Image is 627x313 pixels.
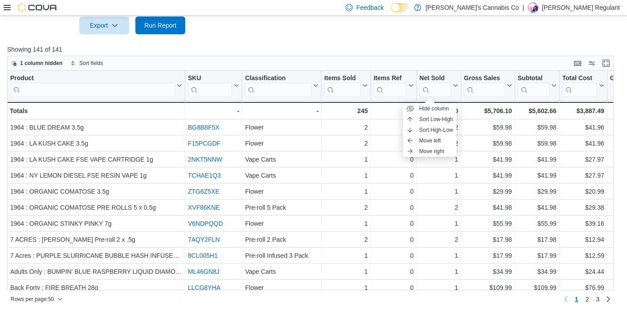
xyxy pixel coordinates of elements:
span: Feedback [356,3,383,12]
div: Haley Regulant [528,2,538,13]
div: $3,887.49 [562,106,604,116]
span: Move right [419,148,444,155]
div: Totals [10,106,182,116]
input: Dark Mode [391,3,410,12]
span: Run Report [144,21,176,30]
button: Sort Low-High [403,114,456,125]
button: Run Report [135,16,185,34]
span: 1 [575,295,578,304]
span: Sort High-Low [419,126,453,134]
p: [PERSON_NAME]'s Cannabis Co [426,2,519,13]
div: 245 [324,106,368,116]
span: Move left [419,137,441,144]
button: Sort fields [67,58,106,69]
span: Rows per page : 50 [11,296,54,303]
ul: Pagination for preceding grid [571,292,603,306]
button: Previous page [561,294,571,305]
button: 1 column hidden [8,58,66,69]
button: Move left [403,135,456,146]
button: Page 1 of 3 [571,292,582,306]
div: $5,706.10 [464,106,512,116]
button: Keyboard shortcuts [572,58,583,69]
button: Sort High-Low [403,125,456,135]
a: Page 3 of 3 [592,292,603,306]
nav: Pagination for preceding grid [561,292,614,306]
button: Export [79,16,129,34]
span: 1 column hidden [20,60,62,67]
span: Sort Low-High [419,116,453,123]
span: Hide column [419,105,449,112]
button: Enter fullscreen [601,58,611,69]
div: -5 [374,106,414,116]
span: Export [85,16,124,34]
span: Dark Mode [391,12,391,13]
p: | [522,2,524,13]
div: - [188,106,239,116]
img: Cova [18,3,58,12]
div: - [245,106,318,116]
a: Next page [603,294,614,305]
button: Display options [586,58,597,69]
a: Page 2 of 3 [582,292,593,306]
span: Sort fields [79,60,103,67]
button: Hide column [403,103,456,114]
span: 3 [596,295,599,304]
button: Rows per page:50 [7,294,66,305]
span: 2 [586,295,589,304]
p: Showing 141 of 141 [7,45,620,54]
div: $5,602.66 [518,106,557,116]
button: Move right [403,146,456,157]
p: [PERSON_NAME] Regulant [542,2,620,13]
